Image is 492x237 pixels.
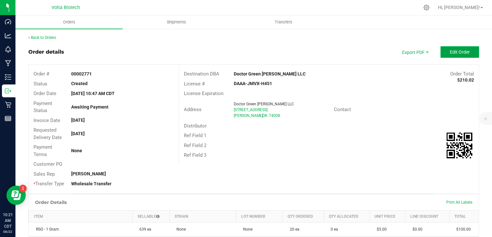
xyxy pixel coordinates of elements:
span: Orders [54,19,84,25]
inline-svg: Reports [5,115,11,122]
span: Contact [334,107,351,112]
div: Manage settings [422,4,430,11]
span: License # [184,81,205,87]
th: Qty Allocated [324,210,369,222]
span: Hi, [PERSON_NAME]! [438,5,480,10]
iframe: Resource center unread badge [19,185,27,192]
span: Order # [33,71,49,77]
span: Transfers [266,19,301,25]
th: Line Discount [405,210,449,222]
span: Order Total [450,71,474,77]
span: Distributor [184,123,207,129]
span: Customer PO [33,161,62,167]
span: 0 ea [327,227,338,232]
strong: None [71,148,82,153]
inline-svg: Analytics [5,32,11,39]
div: Order details [28,48,64,56]
span: [STREET_ADDRESS] [234,108,268,112]
span: [PERSON_NAME] [234,113,263,118]
th: Qty Ordered [283,210,324,222]
span: Ref Field 2 [184,143,206,148]
th: Item [29,210,133,222]
th: Total [449,210,479,222]
span: None [240,227,252,232]
span: $5.00 [374,227,387,232]
span: Destination DBA [184,71,219,77]
span: 639 ea [136,227,151,232]
span: Edit Order [450,49,470,55]
strong: [DATE] [71,118,85,123]
strong: [PERSON_NAME] [71,171,106,176]
span: 74008 [269,113,280,118]
p: 10:21 AM CDT [3,212,13,229]
th: Strain [169,210,236,222]
span: Doctor Green [PERSON_NAME] LLC [234,102,294,106]
button: Edit Order [440,46,479,58]
strong: $210.02 [457,77,474,83]
span: Ref Field 1 [184,133,206,138]
span: Print All Labels [446,200,472,205]
inline-svg: Dashboard [5,19,11,25]
strong: Created [71,81,88,86]
img: Scan me! [447,133,472,158]
strong: Awaiting Payment [71,104,109,110]
strong: [DATE] 10:47 AM CDT [71,91,115,96]
span: Payment Terms [33,144,52,157]
span: Sales Rep [33,171,55,177]
inline-svg: Manufacturing [5,60,11,66]
h1: Order Details [35,200,67,205]
th: Sellable [132,210,169,222]
span: Invoice Date [33,118,60,123]
span: Address [184,107,202,112]
a: Shipments [123,15,230,29]
qrcode: 00002771 [447,133,472,158]
inline-svg: Monitoring [5,46,11,53]
span: RSO - 1 Gram [33,227,59,232]
span: Volta Biotech [52,5,80,10]
a: Orders [15,15,123,29]
inline-svg: Outbound [5,88,11,94]
strong: [DATE] [71,131,85,136]
th: Unit Price [370,210,405,222]
inline-svg: Retail [5,101,11,108]
span: 20 ea [287,227,299,232]
strong: Wholesale Transfer [71,181,111,186]
span: None [173,227,186,232]
inline-svg: Inventory [5,74,11,80]
span: Shipments [158,19,195,25]
span: Order Date [33,91,56,96]
span: License Expiration [184,91,223,96]
span: $0.00 [409,227,422,232]
span: Payment Status [33,101,52,114]
span: Ref Field 3 [184,152,206,158]
p: 08/22 [3,229,13,234]
strong: DAAA-JMVX-H451 [234,81,272,86]
a: Back to Orders [28,35,56,40]
span: OK [262,113,268,118]
span: Requested Delivery Date [33,127,62,140]
iframe: Resource center [6,186,26,205]
span: $100.00 [453,227,471,232]
th: Lot Number [236,210,283,222]
strong: Doctor Green [PERSON_NAME] LLC [234,71,306,76]
span: Status [33,81,47,87]
span: Transfer Type [33,181,64,187]
a: Transfers [230,15,337,29]
li: Export PDF [395,46,434,58]
strong: 00002771 [71,71,92,76]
